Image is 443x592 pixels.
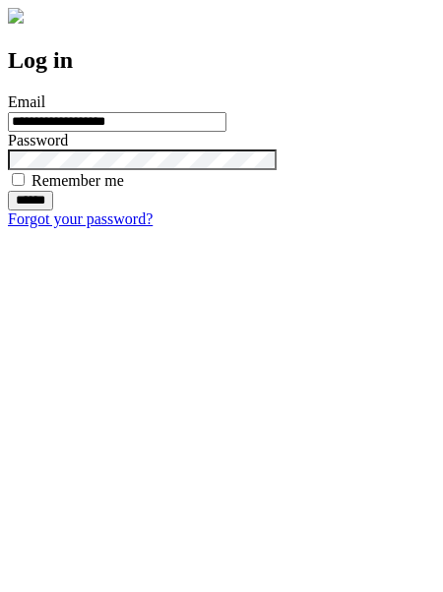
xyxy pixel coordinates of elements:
label: Remember me [32,172,124,189]
img: logo-4e3dc11c47720685a147b03b5a06dd966a58ff35d612b21f08c02c0306f2b779.png [8,8,24,24]
label: Email [8,93,45,110]
a: Forgot your password? [8,210,153,227]
h2: Log in [8,47,435,74]
label: Password [8,132,68,148]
